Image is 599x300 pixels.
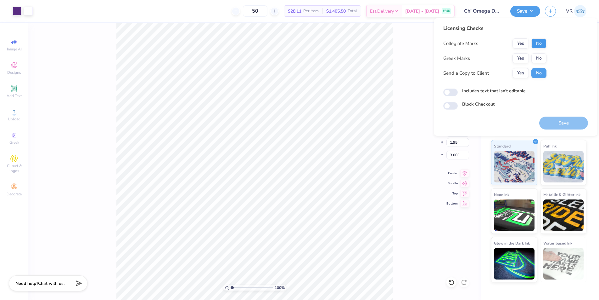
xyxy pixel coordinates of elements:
[543,143,557,149] span: Puff Ink
[3,163,25,173] span: Clipart & logos
[443,55,470,62] div: Greek Marks
[543,191,580,198] span: Metallic & Glitter Ink
[462,101,495,107] label: Block Checkout
[443,9,450,13] span: FREE
[574,5,586,17] img: Vincent Roxas
[446,201,458,206] span: Bottom
[7,47,22,52] span: Image AI
[531,68,546,78] button: No
[566,5,586,17] a: VR
[446,171,458,176] span: Center
[494,191,509,198] span: Neon Ink
[512,38,529,49] button: Yes
[275,285,285,291] span: 100 %
[543,199,584,231] img: Metallic & Glitter Ink
[7,70,21,75] span: Designs
[370,8,394,14] span: Est. Delivery
[543,240,572,246] span: Water based Ink
[459,5,506,17] input: Untitled Design
[7,192,22,197] span: Decorate
[38,280,64,286] span: Chat with us.
[462,88,526,94] label: Includes text that isn't editable
[7,93,22,98] span: Add Text
[543,248,584,280] img: Water based Ink
[494,143,511,149] span: Standard
[15,280,38,286] strong: Need help?
[8,117,20,122] span: Upload
[243,5,267,17] input: – –
[494,248,535,280] img: Glow in the Dark Ink
[512,68,529,78] button: Yes
[405,8,439,14] span: [DATE] - [DATE]
[446,181,458,186] span: Middle
[348,8,357,14] span: Total
[326,8,346,14] span: $1,405.50
[494,240,530,246] span: Glow in the Dark Ink
[443,40,478,47] div: Collegiate Marks
[510,6,540,17] button: Save
[443,70,489,77] div: Send a Copy to Client
[543,151,584,182] img: Puff Ink
[512,53,529,63] button: Yes
[303,8,319,14] span: Per Item
[531,53,546,63] button: No
[531,38,546,49] button: No
[443,25,546,32] div: Licensing Checks
[9,140,19,145] span: Greek
[566,8,573,15] span: VR
[494,199,535,231] img: Neon Ink
[288,8,301,14] span: $28.11
[446,191,458,196] span: Top
[494,151,535,182] img: Standard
